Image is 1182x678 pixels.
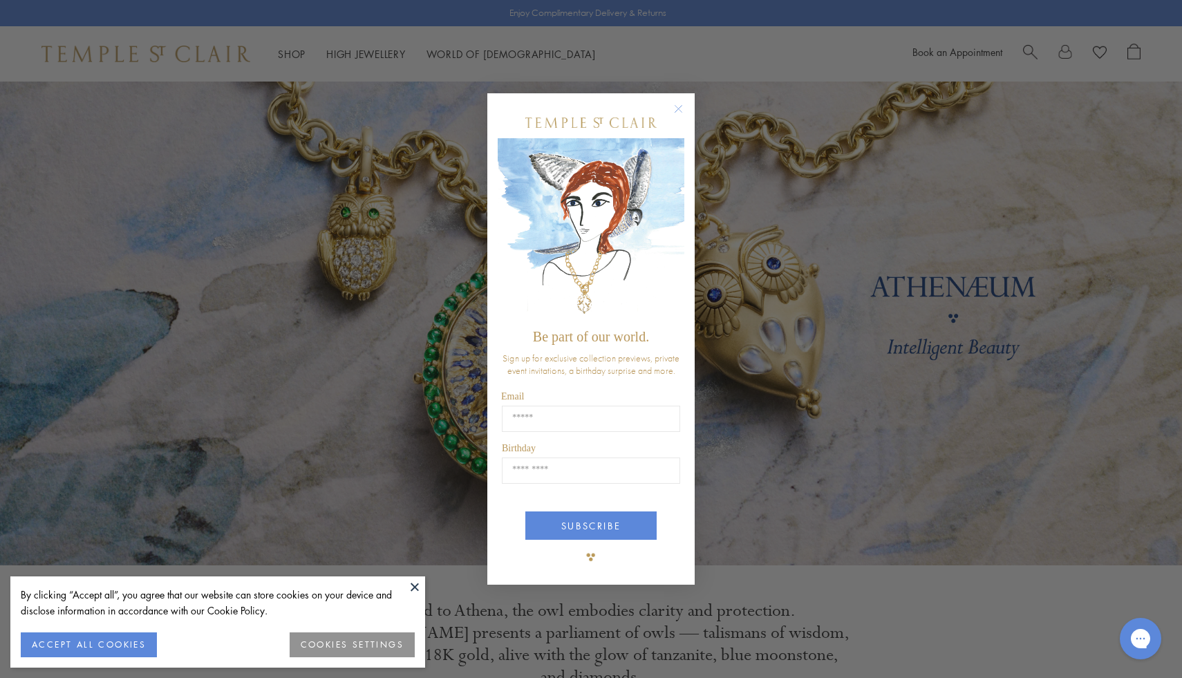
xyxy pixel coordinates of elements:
button: SUBSCRIBE [525,511,657,540]
input: Email [502,406,680,432]
button: ACCEPT ALL COOKIES [21,632,157,657]
span: Birthday [502,443,536,453]
button: Close dialog [677,107,694,124]
span: Email [501,391,524,402]
img: TSC [577,543,605,571]
img: Temple St. Clair [525,117,657,128]
button: COOKIES SETTINGS [290,632,415,657]
img: c4a9eb12-d91a-4d4a-8ee0-386386f4f338.jpeg [498,138,684,323]
iframe: Gorgias live chat messenger [1113,613,1168,664]
span: Be part of our world. [533,329,649,344]
span: Sign up for exclusive collection previews, private event invitations, a birthday surprise and more. [503,352,679,377]
div: By clicking “Accept all”, you agree that our website can store cookies on your device and disclos... [21,587,415,619]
